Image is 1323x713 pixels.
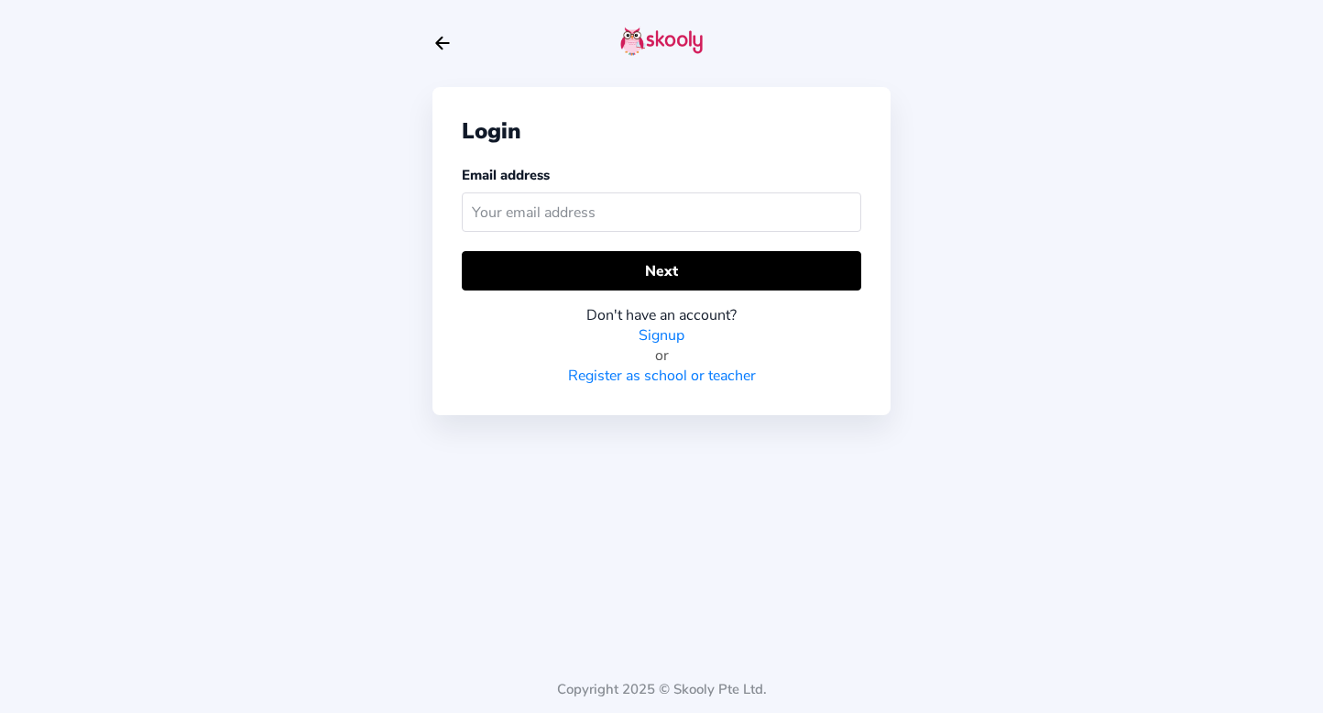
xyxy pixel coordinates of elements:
button: Next [462,251,861,291]
a: Register as school or teacher [568,366,756,386]
div: Don't have an account? [462,305,861,325]
button: arrow back outline [432,33,453,53]
div: Login [462,116,861,146]
div: or [462,346,861,366]
input: Your email address [462,192,861,232]
a: Signup [639,325,684,346]
img: skooly-logo.png [620,27,703,56]
label: Email address [462,166,550,184]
